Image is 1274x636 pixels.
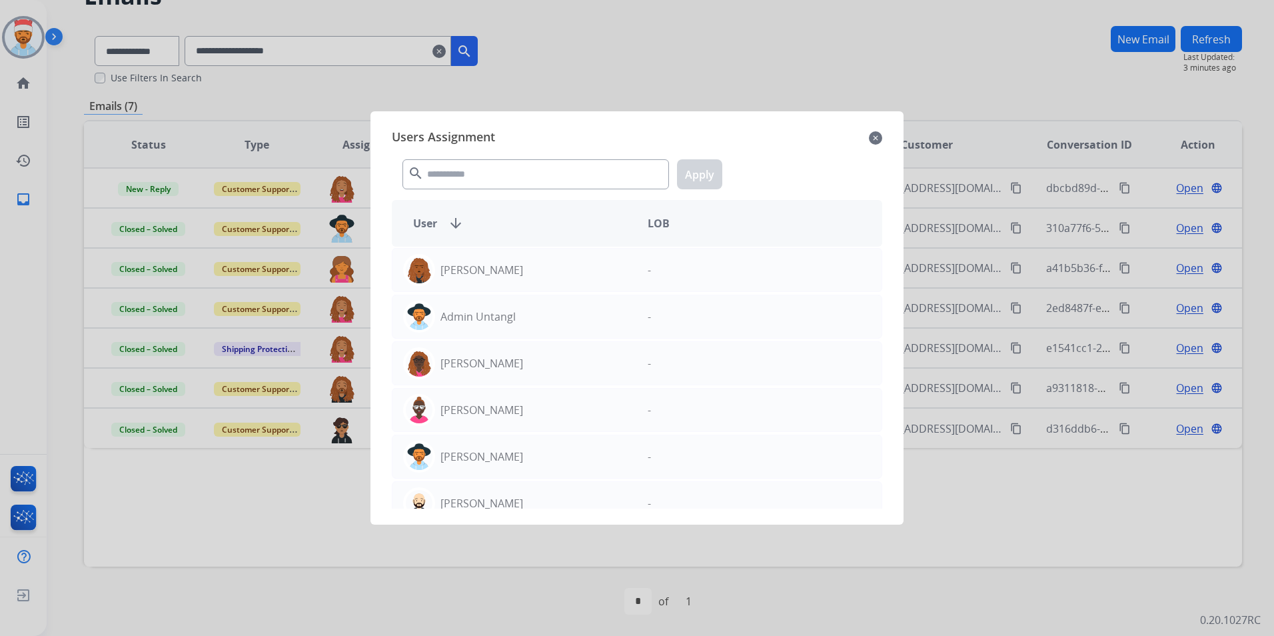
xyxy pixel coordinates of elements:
[648,449,651,465] p: -
[392,127,495,149] span: Users Assignment
[869,130,882,146] mat-icon: close
[677,159,722,189] button: Apply
[648,215,670,231] span: LOB
[448,215,464,231] mat-icon: arrow_downward
[440,495,523,511] p: [PERSON_NAME]
[648,309,651,325] p: -
[408,165,424,181] mat-icon: search
[440,402,523,418] p: [PERSON_NAME]
[402,215,637,231] div: User
[648,495,651,511] p: -
[648,355,651,371] p: -
[440,262,523,278] p: [PERSON_NAME]
[440,355,523,371] p: [PERSON_NAME]
[648,402,651,418] p: -
[648,262,651,278] p: -
[440,309,516,325] p: Admin Untangl
[440,449,523,465] p: [PERSON_NAME]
